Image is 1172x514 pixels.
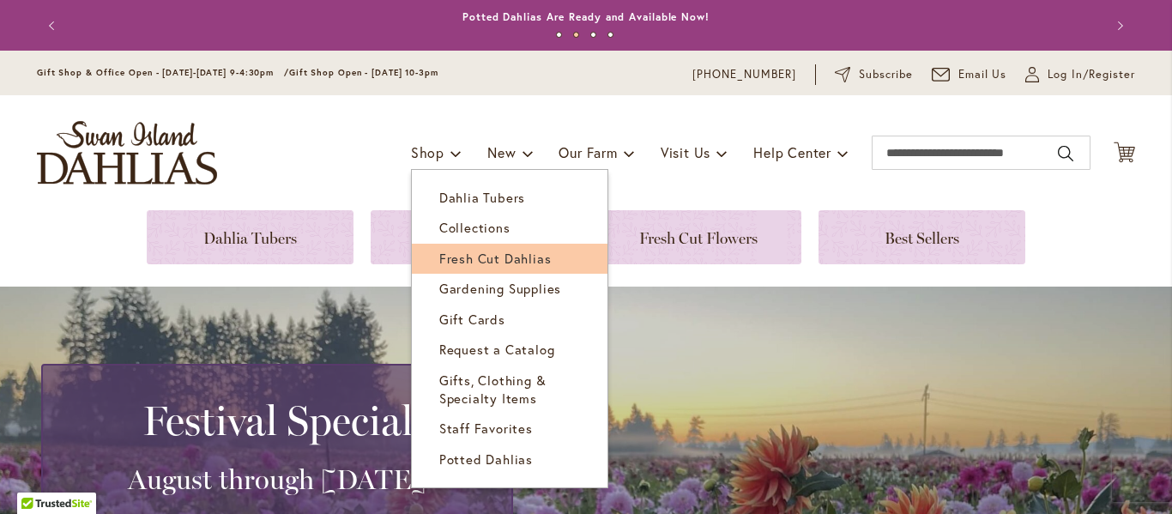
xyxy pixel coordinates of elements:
[439,280,561,297] span: Gardening Supplies
[439,250,552,267] span: Fresh Cut Dahlias
[462,10,710,23] a: Potted Dahlias Are Ready and Available Now!
[753,143,831,161] span: Help Center
[411,143,444,161] span: Shop
[692,66,796,83] a: [PHONE_NUMBER]
[573,32,579,38] button: 2 of 4
[1101,9,1135,43] button: Next
[859,66,913,83] span: Subscribe
[835,66,913,83] a: Subscribe
[439,341,555,358] span: Request a Catalog
[439,451,533,468] span: Potted Dahlias
[556,32,562,38] button: 1 of 4
[439,189,525,206] span: Dahlia Tubers
[487,143,516,161] span: New
[439,219,510,236] span: Collections
[37,9,71,43] button: Previous
[412,305,607,335] a: Gift Cards
[590,32,596,38] button: 3 of 4
[63,396,491,444] h2: Festival Special
[37,121,217,184] a: store logo
[1048,66,1135,83] span: Log In/Register
[607,32,613,38] button: 4 of 4
[439,420,533,437] span: Staff Favorites
[661,143,710,161] span: Visit Us
[37,67,289,78] span: Gift Shop & Office Open - [DATE]-[DATE] 9-4:30pm /
[958,66,1007,83] span: Email Us
[289,67,438,78] span: Gift Shop Open - [DATE] 10-3pm
[1025,66,1135,83] a: Log In/Register
[439,372,547,407] span: Gifts, Clothing & Specialty Items
[559,143,617,161] span: Our Farm
[932,66,1007,83] a: Email Us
